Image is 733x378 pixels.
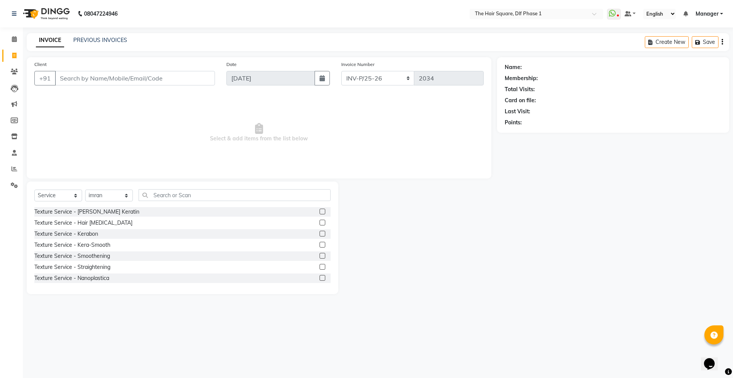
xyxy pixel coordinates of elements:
[139,189,331,201] input: Search or Scan
[505,119,522,127] div: Points:
[505,63,522,71] div: Name:
[34,263,110,271] div: Texture Service - Straightening
[34,230,98,238] div: Texture Service - Kerabon
[34,219,132,227] div: Texture Service - Hair [MEDICAL_DATA]
[34,95,484,171] span: Select & add items from the list below
[505,74,538,82] div: Membership:
[505,97,536,105] div: Card on file:
[34,61,47,68] label: Client
[226,61,237,68] label: Date
[692,36,718,48] button: Save
[84,3,118,24] b: 08047224946
[34,208,139,216] div: Texture Service - [PERSON_NAME] Keratin
[36,34,64,47] a: INVOICE
[19,3,72,24] img: logo
[505,108,530,116] div: Last Visit:
[505,85,535,93] div: Total Visits:
[645,36,689,48] button: Create New
[34,252,110,260] div: Texture Service - Smoothening
[341,61,375,68] label: Invoice Number
[73,37,127,43] a: PREVIOUS INVOICES
[701,347,725,370] iframe: chat widget
[34,274,109,282] div: Texture Service - Nanoplastica
[55,71,215,85] input: Search by Name/Mobile/Email/Code
[34,241,110,249] div: Texture Service - Kera-Smooth
[696,10,718,18] span: Manager
[34,71,56,85] button: +91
